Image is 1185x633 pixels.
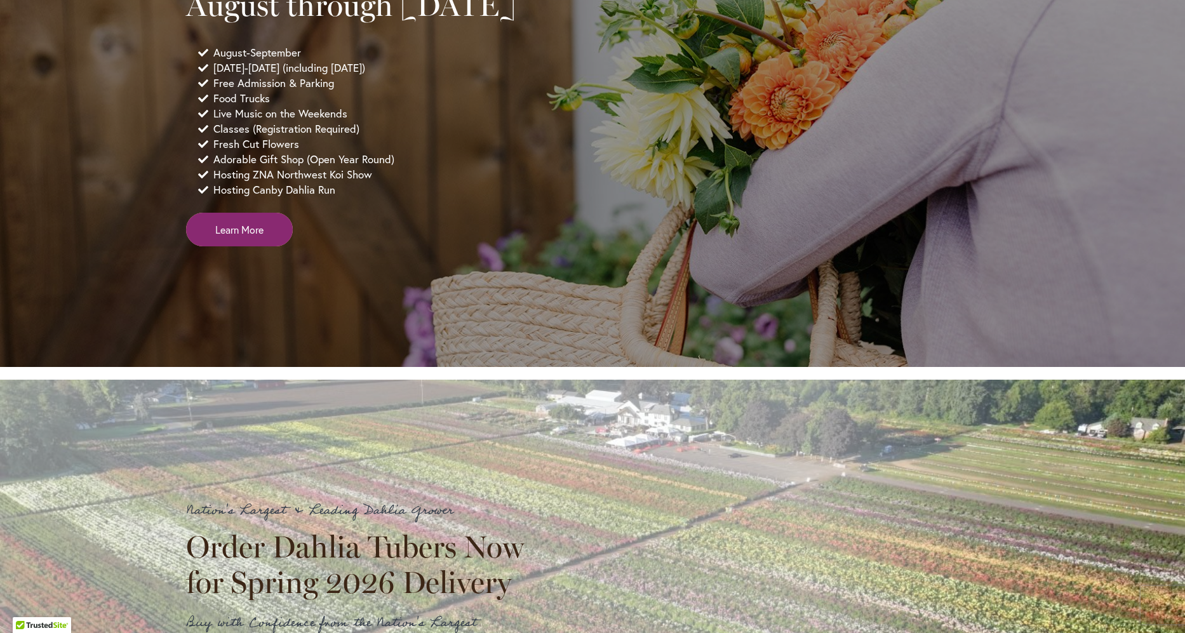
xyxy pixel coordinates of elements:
span: Free Admission & Parking [213,76,334,91]
span: Hosting Canby Dahlia Run [213,182,335,197]
a: Learn More [186,213,293,246]
span: Fresh Cut Flowers [213,137,299,152]
span: Learn More [215,222,264,237]
span: [DATE]-[DATE] (including [DATE]) [213,60,365,76]
span: Adorable Gift Shop (Open Year Round) [213,152,394,167]
p: Nation's Largest & Leading Dahlia Grower [186,500,535,521]
span: August-September [213,45,301,60]
span: Live Music on the Weekends [213,106,347,121]
span: Classes (Registration Required) [213,121,359,137]
span: Hosting ZNA Northwest Koi Show [213,167,372,182]
h2: Order Dahlia Tubers Now for Spring 2026 Delivery [186,529,535,600]
span: Food Trucks [213,91,270,106]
